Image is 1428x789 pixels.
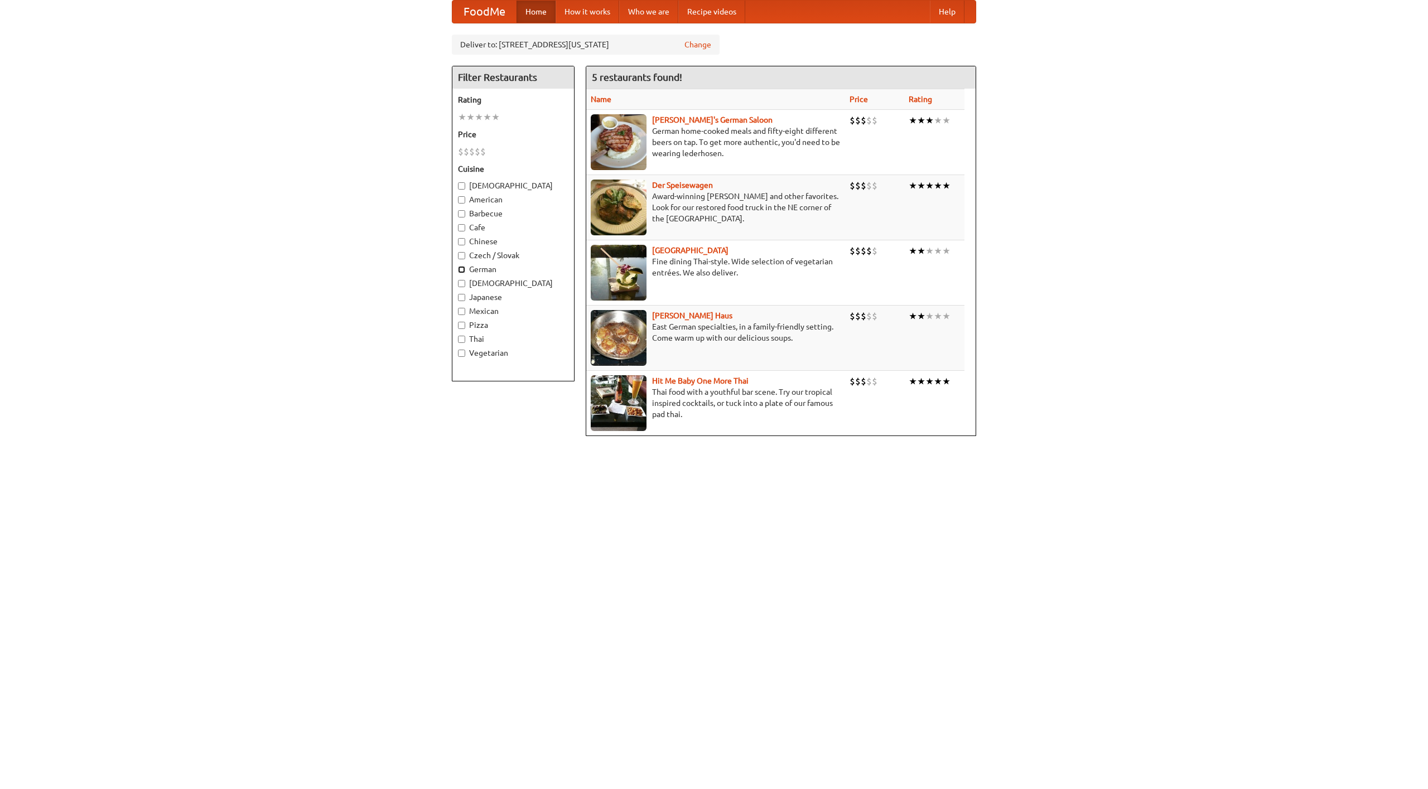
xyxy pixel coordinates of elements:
div: Deliver to: [STREET_ADDRESS][US_STATE] [452,35,720,55]
input: German [458,266,465,273]
label: [DEMOGRAPHIC_DATA] [458,278,568,289]
li: $ [866,114,872,127]
a: How it works [556,1,619,23]
a: Hit Me Baby One More Thai [652,376,749,385]
li: ★ [917,310,925,322]
label: Pizza [458,320,568,331]
li: ★ [942,375,951,388]
li: $ [464,146,469,158]
img: esthers.jpg [591,114,647,170]
input: Cafe [458,224,465,231]
li: ★ [909,114,917,127]
li: ★ [934,375,942,388]
input: Pizza [458,322,465,329]
li: $ [469,146,475,158]
label: American [458,194,568,205]
li: $ [861,180,866,192]
a: [PERSON_NAME] Haus [652,311,732,320]
li: $ [475,146,480,158]
a: [GEOGRAPHIC_DATA] [652,246,729,255]
h5: Price [458,129,568,140]
label: German [458,264,568,275]
input: Mexican [458,308,465,315]
li: $ [866,180,872,192]
input: [DEMOGRAPHIC_DATA] [458,280,465,287]
li: ★ [466,111,475,123]
li: ★ [942,114,951,127]
a: Recipe videos [678,1,745,23]
li: $ [872,245,877,257]
li: $ [855,310,861,322]
label: Barbecue [458,208,568,219]
a: Rating [909,95,932,104]
a: [PERSON_NAME]'s German Saloon [652,115,773,124]
label: Japanese [458,292,568,303]
input: [DEMOGRAPHIC_DATA] [458,182,465,190]
li: $ [872,375,877,388]
label: [DEMOGRAPHIC_DATA] [458,180,568,191]
li: $ [850,245,855,257]
p: German home-cooked meals and fifty-eight different beers on tap. To get more authentic, you'd nee... [591,125,841,159]
p: Fine dining Thai-style. Wide selection of vegetarian entrées. We also deliver. [591,256,841,278]
img: kohlhaus.jpg [591,310,647,366]
img: babythai.jpg [591,375,647,431]
input: Japanese [458,294,465,301]
li: ★ [925,375,934,388]
li: $ [866,245,872,257]
li: ★ [491,111,500,123]
li: ★ [909,310,917,322]
p: Thai food with a youthful bar scene. Try our tropical inspired cocktails, or tuck into a plate of... [591,386,841,420]
h5: Cuisine [458,163,568,175]
li: ★ [909,375,917,388]
li: ★ [925,310,934,322]
li: ★ [458,111,466,123]
li: $ [850,310,855,322]
li: ★ [934,310,942,322]
a: Change [684,39,711,50]
b: Der Speisewagen [652,181,713,190]
li: $ [855,375,861,388]
a: Price [850,95,868,104]
li: ★ [934,245,942,257]
li: ★ [909,245,917,257]
li: $ [480,146,486,158]
input: Barbecue [458,210,465,217]
h5: Rating [458,94,568,105]
li: $ [861,310,866,322]
li: $ [850,180,855,192]
a: Help [930,1,964,23]
li: ★ [917,375,925,388]
a: Home [517,1,556,23]
li: ★ [925,180,934,192]
label: Chinese [458,236,568,247]
li: ★ [934,180,942,192]
label: Mexican [458,306,568,317]
li: $ [855,245,861,257]
li: $ [458,146,464,158]
img: satay.jpg [591,245,647,301]
input: American [458,196,465,204]
li: $ [850,375,855,388]
li: $ [855,180,861,192]
li: $ [872,180,877,192]
li: ★ [475,111,483,123]
li: $ [861,375,866,388]
label: Czech / Slovak [458,250,568,261]
ng-pluralize: 5 restaurants found! [592,72,682,83]
a: Who we are [619,1,678,23]
a: Name [591,95,611,104]
input: Czech / Slovak [458,252,465,259]
li: ★ [942,245,951,257]
li: ★ [934,114,942,127]
h4: Filter Restaurants [452,66,574,89]
input: Thai [458,336,465,343]
li: ★ [917,114,925,127]
li: ★ [917,180,925,192]
li: $ [850,114,855,127]
label: Thai [458,333,568,345]
li: $ [866,375,872,388]
li: ★ [909,180,917,192]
